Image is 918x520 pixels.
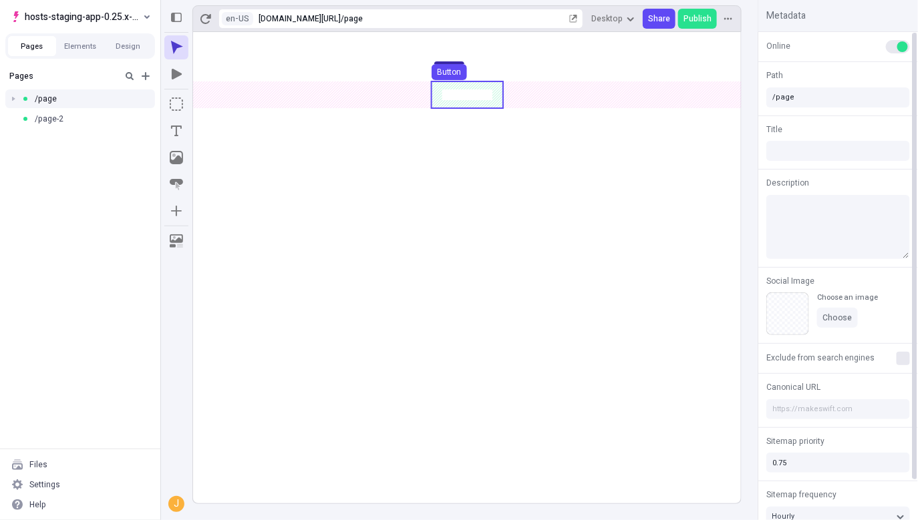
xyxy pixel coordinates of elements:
div: Help [29,499,46,510]
input: https://makeswift.com [766,399,910,419]
button: Desktop [586,9,640,29]
span: hosts-staging-app-0.25.x-nextjs-15 [25,9,140,25]
button: Text [164,119,188,143]
button: Image [164,146,188,170]
div: Choose an image [817,292,879,302]
div: Files [29,459,47,470]
span: Share [648,13,670,24]
span: en-US [226,13,249,25]
div: j [170,497,183,511]
span: Path [766,69,783,81]
span: Online [766,40,790,52]
div: / [341,13,344,24]
button: Box [164,92,188,116]
div: Button [437,67,462,77]
span: Social Image [766,275,814,287]
button: Button [164,172,188,196]
span: Canonical URL [766,381,820,393]
span: Description [766,177,809,189]
span: /page-2 [35,113,63,124]
span: Publish [683,13,712,24]
div: Settings [29,479,60,490]
button: Add new [138,68,154,84]
button: Open locale picker [222,12,253,25]
span: Desktop [591,13,623,24]
span: Exclude from search engines [766,352,875,364]
span: Title [766,123,782,136]
button: Choose [817,308,858,328]
button: Pages [8,36,56,56]
button: Share [643,9,675,29]
div: page [344,13,567,24]
button: Publish [678,9,717,29]
span: Sitemap frequency [766,489,836,501]
button: Select site [5,7,155,27]
div: Pages [9,71,116,81]
span: /page [35,93,57,104]
div: [URL][DOMAIN_NAME] [259,13,341,24]
span: Choose [822,312,853,323]
button: Elements [56,36,104,56]
span: Sitemap priority [766,435,824,447]
button: Button [432,64,467,80]
button: Design [104,36,152,56]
